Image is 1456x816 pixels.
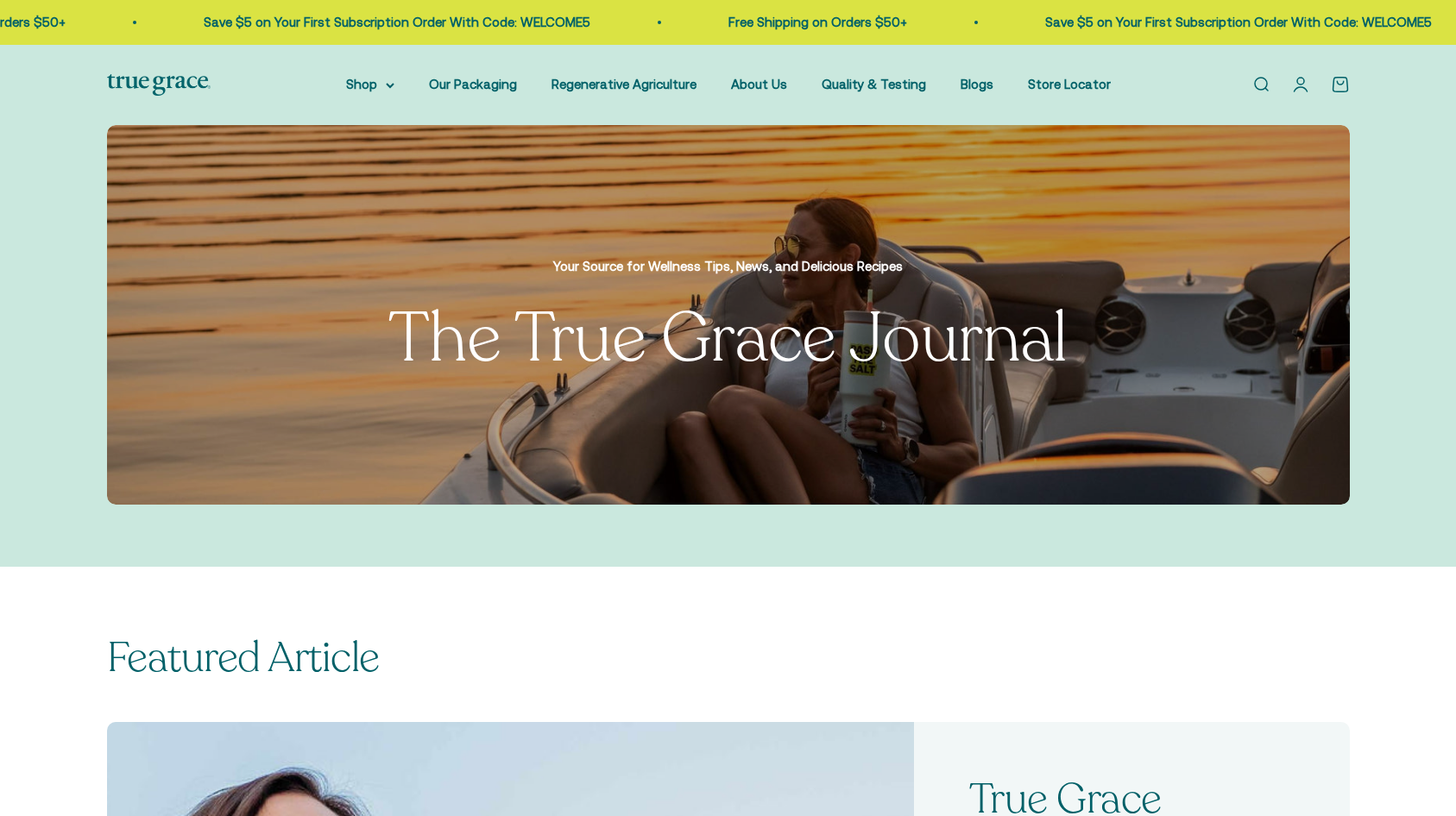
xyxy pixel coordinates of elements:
[388,292,1067,386] split-lines: The True Grace Journal
[388,256,1067,277] p: Your Source for Wellness Tips, News, and Delicious Recipes
[204,12,590,33] p: Save $5 on Your First Subscription Order With Code: WELCOME5
[346,74,394,95] summary: Shop
[429,77,517,91] a: Our Packaging
[552,77,696,91] a: Regenerative Agriculture
[731,77,787,91] a: About Us
[107,630,380,686] split-lines: Featured Article
[961,77,993,91] a: Blogs
[1028,77,1111,91] a: Store Locator
[822,77,926,91] a: Quality & Testing
[728,15,907,29] a: Free Shipping on Orders $50+
[1045,12,1432,33] p: Save $5 on Your First Subscription Order With Code: WELCOME5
